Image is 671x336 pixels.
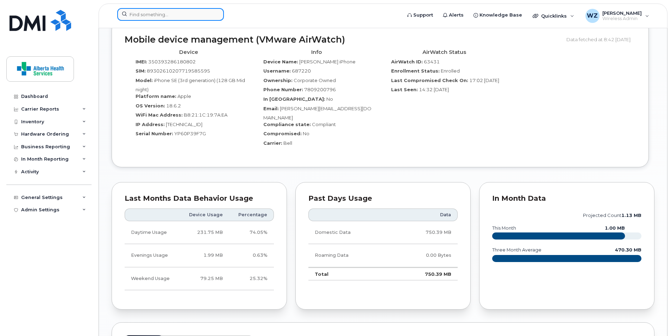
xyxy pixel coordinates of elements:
label: Last Seen: [391,86,418,93]
span: 89302610207719585595 [147,68,210,74]
span: 17:02 [DATE] [469,77,499,83]
label: In [GEOGRAPHIC_DATA]: [263,96,325,102]
label: SIM: [136,68,146,74]
td: 25.32% [229,267,274,290]
td: 231.75 MB [180,221,229,244]
td: 1.99 MB [180,244,229,267]
label: WiFi Mac Address: [136,112,183,118]
a: Support [402,8,438,22]
span: Apple [177,93,191,99]
label: Compromised: [263,130,302,137]
text: 1.00 MB [605,225,625,231]
span: YP60P39F7G [174,131,206,136]
td: Evenings Usage [125,244,180,267]
label: IMEI: [136,58,147,65]
span: Quicklinks [541,13,567,19]
td: 0.00 Bytes [391,244,458,267]
tr: Weekdays from 6:00pm to 8:00am [125,244,274,267]
span: 350393286180802 [148,59,196,64]
label: Enrollment Status: [391,68,440,74]
span: 18.6.2 [166,103,181,108]
td: Roaming Data [308,244,391,267]
text: three month average [492,247,541,253]
label: OS Version: [136,102,165,109]
span: [PERSON_NAME] iPhone [299,59,356,64]
div: Last Months Data Behavior Usage [125,195,274,202]
div: Data fetched at 8:42 [DATE] [566,33,636,46]
span: B8:21:1C:19:7A:EA [184,112,227,118]
span: Knowledge Base [479,12,522,19]
td: Weekend Usage [125,267,180,290]
span: iPhone SE (3rd generation) (128 GB Midnight) [136,77,245,93]
th: Device Usage [180,209,229,221]
label: Email: [263,105,279,112]
span: WZ [587,12,598,20]
td: Domestic Data [308,221,391,244]
span: Compliant [312,122,336,127]
div: In Month Data [492,195,641,202]
span: Alerts [449,12,464,19]
label: Compliance state: [263,121,311,128]
td: 750.39 MB [391,267,458,281]
td: Daytime Usage [125,221,180,244]
label: IP Address: [136,121,165,128]
span: No [303,131,309,136]
text: projected count [583,213,641,218]
span: No [326,96,333,102]
span: 63431 [424,59,440,64]
tr: Friday from 6:00pm to Monday 8:00am [125,267,274,290]
span: [PERSON_NAME] [602,10,642,16]
span: Support [413,12,433,19]
span: Bell [283,140,292,146]
span: 7809200796 [304,87,336,92]
label: Username: [263,68,291,74]
label: Phone Number: [263,86,303,93]
span: [PERSON_NAME][EMAIL_ADDRESS][DOMAIN_NAME] [263,106,371,121]
h4: Info [258,49,375,55]
a: Alerts [438,8,469,22]
label: Last Compromised Check On: [391,77,468,84]
div: Quicklinks [528,9,579,23]
span: Enrolled [441,68,460,74]
h2: Mobile device management (VMware AirWatch) [125,35,561,45]
text: this month [492,225,516,231]
div: Past Days Usage [308,195,458,202]
td: 0.63% [229,244,274,267]
text: 470.30 MB [615,247,641,253]
td: 74.05% [229,221,274,244]
span: Corporate Owned [294,77,336,83]
label: Ownership: [263,77,293,84]
label: AirWatch ID: [391,58,423,65]
label: Model: [136,77,153,84]
span: Wireless Admin [602,16,642,21]
td: 750.39 MB [391,221,458,244]
span: [TECHNICAL_ID] [166,122,202,127]
span: 14:32 [DATE] [419,87,449,92]
td: Total [308,267,391,281]
a: Knowledge Base [469,8,527,22]
label: Carrier: [263,140,282,147]
label: Serial Number: [136,130,173,137]
label: Platform name: [136,93,176,100]
div: Wei Zhou [581,9,654,23]
label: Device Name: [263,58,298,65]
th: Data [391,209,458,221]
span: 687220 [292,68,311,74]
th: Percentage [229,209,274,221]
h4: Device [130,49,247,55]
h4: AirWatch Status [385,49,503,55]
input: Find something... [117,8,224,21]
tspan: 1.13 MB [621,213,641,218]
td: 79.25 MB [180,267,229,290]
